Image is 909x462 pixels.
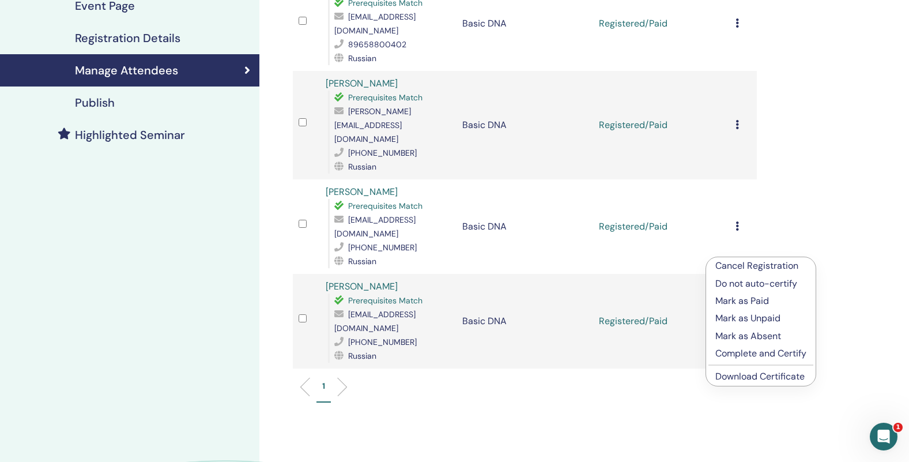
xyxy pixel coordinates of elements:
span: [EMAIL_ADDRESS][DOMAIN_NAME] [334,12,416,36]
p: Mark as Paid [715,294,806,308]
span: [PERSON_NAME][EMAIL_ADDRESS][DOMAIN_NAME] [334,106,411,144]
p: Mark as Absent [715,329,806,343]
p: 1 [322,380,325,392]
h4: Highlighted Seminar [75,128,185,142]
span: [PHONE_NUMBER] [348,337,417,347]
h4: Registration Details [75,31,180,45]
td: Basic DNA [457,71,593,179]
p: Mark as Unpaid [715,311,806,325]
span: Russian [348,256,376,266]
p: Cancel Registration [715,259,806,273]
span: Prerequisites Match [348,92,423,103]
iframe: Intercom live chat [870,423,897,450]
span: Russian [348,53,376,63]
p: Complete and Certify [715,347,806,360]
span: Prerequisites Match [348,201,423,211]
span: Russian [348,351,376,361]
td: Basic DNA [457,274,593,369]
a: Download Certificate [715,370,805,382]
span: [PHONE_NUMBER] [348,148,417,158]
h4: Publish [75,96,115,110]
span: [EMAIL_ADDRESS][DOMAIN_NAME] [334,309,416,333]
span: Russian [348,161,376,172]
a: [PERSON_NAME] [326,77,398,89]
td: Basic DNA [457,179,593,274]
span: [PHONE_NUMBER] [348,242,417,253]
p: Do not auto-certify [715,277,806,291]
span: 89658800402 [348,39,406,50]
span: 1 [893,423,903,432]
span: Prerequisites Match [348,295,423,306]
h4: Manage Attendees [75,63,178,77]
a: [PERSON_NAME] [326,280,398,292]
span: [EMAIL_ADDRESS][DOMAIN_NAME] [334,215,416,239]
a: [PERSON_NAME] [326,186,398,198]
